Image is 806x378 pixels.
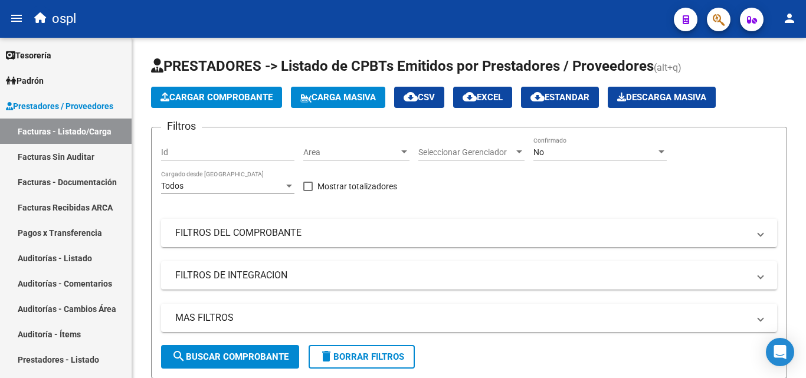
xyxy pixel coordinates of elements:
span: Descarga Masiva [617,92,706,103]
button: Buscar Comprobante [161,345,299,369]
mat-expansion-panel-header: FILTROS DEL COMPROBANTE [161,219,777,247]
mat-icon: person [782,11,797,25]
mat-panel-title: FILTROS DE INTEGRACION [175,269,749,282]
h3: Filtros [161,118,202,134]
button: Descarga Masiva [608,87,716,108]
button: Borrar Filtros [309,345,415,369]
span: Borrar Filtros [319,351,404,362]
mat-icon: menu [9,11,24,25]
span: Cargar Comprobante [160,92,273,103]
span: Tesorería [6,49,51,62]
mat-expansion-panel-header: MAS FILTROS [161,304,777,332]
mat-icon: cloud_download [463,90,477,104]
span: ospl [52,6,76,32]
mat-icon: delete [319,349,333,363]
span: Prestadores / Proveedores [6,100,113,113]
div: Open Intercom Messenger [766,338,794,366]
span: Carga Masiva [300,92,376,103]
span: Buscar Comprobante [172,351,289,362]
button: Cargar Comprobante [151,87,282,108]
mat-panel-title: MAS FILTROS [175,311,749,324]
span: CSV [404,92,435,103]
mat-expansion-panel-header: FILTROS DE INTEGRACION [161,261,777,290]
span: Mostrar totalizadores [317,179,397,193]
span: (alt+q) [654,62,682,73]
span: Padrón [6,74,44,87]
span: No [533,147,544,157]
span: EXCEL [463,92,503,103]
button: CSV [394,87,444,108]
span: Estandar [530,92,589,103]
mat-icon: cloud_download [404,90,418,104]
span: Seleccionar Gerenciador [418,147,514,157]
mat-icon: search [172,349,186,363]
mat-panel-title: FILTROS DEL COMPROBANTE [175,226,749,239]
span: PRESTADORES -> Listado de CPBTs Emitidos por Prestadores / Proveedores [151,58,654,74]
mat-icon: cloud_download [530,90,545,104]
span: Todos [161,181,184,190]
span: Area [303,147,399,157]
button: Carga Masiva [291,87,385,108]
app-download-masive: Descarga masiva de comprobantes (adjuntos) [608,87,716,108]
button: Estandar [521,87,599,108]
button: EXCEL [453,87,512,108]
